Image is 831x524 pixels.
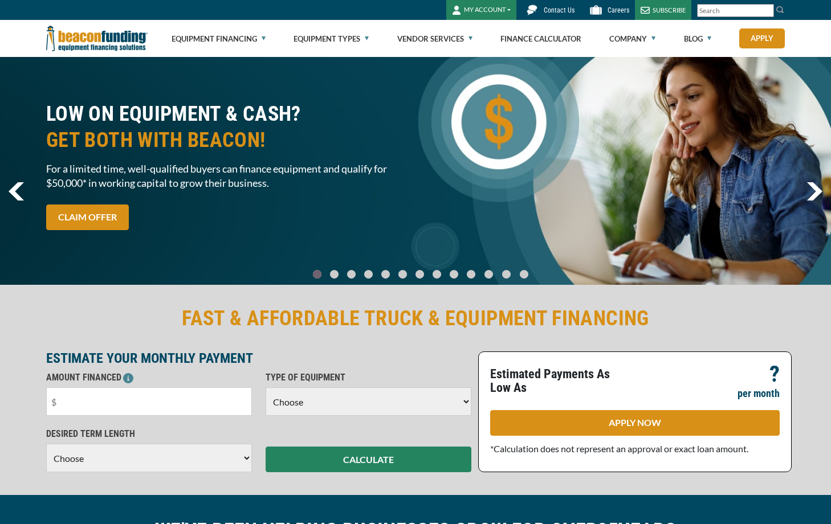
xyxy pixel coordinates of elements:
[46,305,785,331] h2: FAST & AFFORDABLE TRUCK & EQUIPMENT FINANCING
[739,28,785,48] a: Apply
[396,269,410,279] a: Go To Slide 5
[362,269,376,279] a: Go To Slide 3
[806,182,822,200] a: next
[482,269,496,279] a: Go To Slide 10
[490,443,748,454] span: *Calculation does not represent an approval or exact loan amount.
[769,367,780,381] p: ?
[46,101,409,153] h2: LOW ON EQUIPMENT & CASH?
[517,269,531,279] a: Go To Slide 12
[9,182,24,200] img: Left Navigator
[447,269,461,279] a: Go To Slide 8
[266,371,471,384] p: TYPE OF EQUIPMENT
[172,21,266,57] a: Equipment Financing
[397,21,472,57] a: Vendor Services
[738,387,780,400] p: per month
[46,351,471,365] p: ESTIMATE YOUR MONTHLY PAYMENT
[46,427,252,441] p: DESIRED TERM LENGTH
[500,21,581,57] a: Finance Calculator
[609,21,655,57] a: Company
[9,182,24,200] a: previous
[776,5,785,14] img: Search
[46,204,129,230] a: CLAIM OFFER
[311,269,324,279] a: Go To Slide 0
[294,21,369,57] a: Equipment Types
[490,367,628,395] p: Estimated Payments As Low As
[413,269,427,279] a: Go To Slide 6
[684,21,711,57] a: Blog
[46,162,409,190] span: For a limited time, well-qualified buyers can finance equipment and qualify for $50,000* in worki...
[345,269,359,279] a: Go To Slide 2
[430,269,444,279] a: Go To Slide 7
[762,6,771,15] a: Clear search text
[697,4,774,17] input: Search
[608,6,629,14] span: Careers
[544,6,575,14] span: Contact Us
[328,269,341,279] a: Go To Slide 1
[46,127,409,153] span: GET BOTH WITH BEACON!
[46,371,252,384] p: AMOUNT FINANCED
[266,447,471,472] button: CALCULATE
[499,269,514,279] a: Go To Slide 11
[806,182,822,200] img: Right Navigator
[46,387,252,416] input: $
[46,20,148,57] img: Beacon Funding Corporation logo
[379,269,393,279] a: Go To Slide 4
[490,410,780,436] a: APPLY NOW
[465,269,478,279] a: Go To Slide 9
